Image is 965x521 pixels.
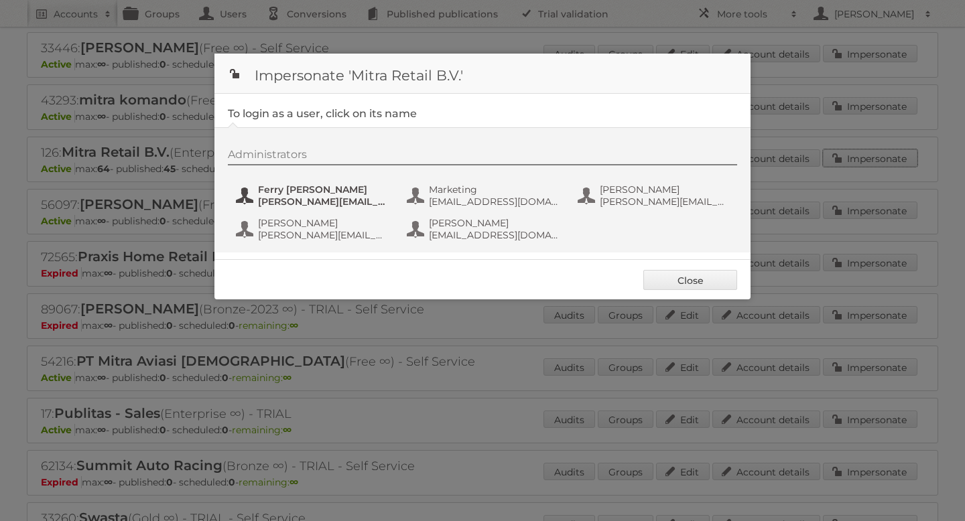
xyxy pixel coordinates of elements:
span: Ferry [PERSON_NAME] [258,183,388,196]
span: [EMAIL_ADDRESS][DOMAIN_NAME] [429,196,559,208]
div: Administrators [228,148,737,165]
button: [PERSON_NAME] [PERSON_NAME][EMAIL_ADDRESS][DOMAIN_NAME] [576,182,734,209]
span: [PERSON_NAME][EMAIL_ADDRESS][DOMAIN_NAME] [258,229,388,241]
button: Ferry [PERSON_NAME] [PERSON_NAME][EMAIL_ADDRESS][DOMAIN_NAME] [235,182,392,209]
span: [PERSON_NAME] [429,217,559,229]
span: [PERSON_NAME] [258,217,388,229]
button: Marketing [EMAIL_ADDRESS][DOMAIN_NAME] [405,182,563,209]
a: Close [643,270,737,290]
button: [PERSON_NAME] [PERSON_NAME][EMAIL_ADDRESS][DOMAIN_NAME] [235,216,392,242]
span: [EMAIL_ADDRESS][DOMAIN_NAME] [429,229,559,241]
legend: To login as a user, click on its name [228,107,417,120]
span: [PERSON_NAME] [600,183,730,196]
span: [PERSON_NAME][EMAIL_ADDRESS][DOMAIN_NAME] [258,196,388,208]
span: [PERSON_NAME][EMAIL_ADDRESS][DOMAIN_NAME] [600,196,730,208]
button: [PERSON_NAME] [EMAIL_ADDRESS][DOMAIN_NAME] [405,216,563,242]
h1: Impersonate 'Mitra Retail B.V.' [214,54,751,94]
span: Marketing [429,183,559,196]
